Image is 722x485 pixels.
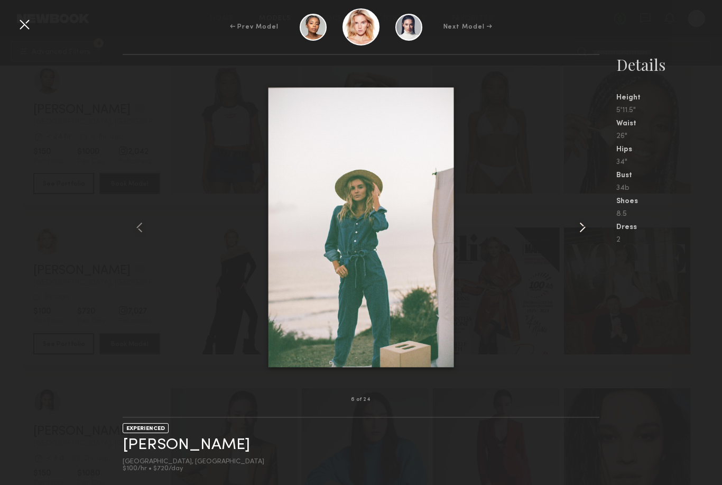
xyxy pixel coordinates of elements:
div: Waist [616,120,722,127]
div: ← Prev Model [230,22,279,32]
div: Shoes [616,198,722,205]
div: $100/hr • $720/day [123,465,264,472]
div: 34" [616,159,722,166]
a: [PERSON_NAME] [123,437,250,453]
div: Hips [616,146,722,153]
div: Dress [616,224,722,231]
div: 5'11.5" [616,107,722,114]
div: Next Model → [443,22,493,32]
div: Height [616,94,722,102]
div: [GEOGRAPHIC_DATA], [GEOGRAPHIC_DATA] [123,459,264,465]
div: 26" [616,133,722,140]
div: Details [616,54,722,75]
div: 34b [616,185,722,192]
div: 8.5 [616,211,722,218]
div: EXPERIENCED [123,423,169,433]
div: Bust [616,172,722,179]
div: 6 of 24 [351,397,371,402]
div: 2 [616,236,722,244]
